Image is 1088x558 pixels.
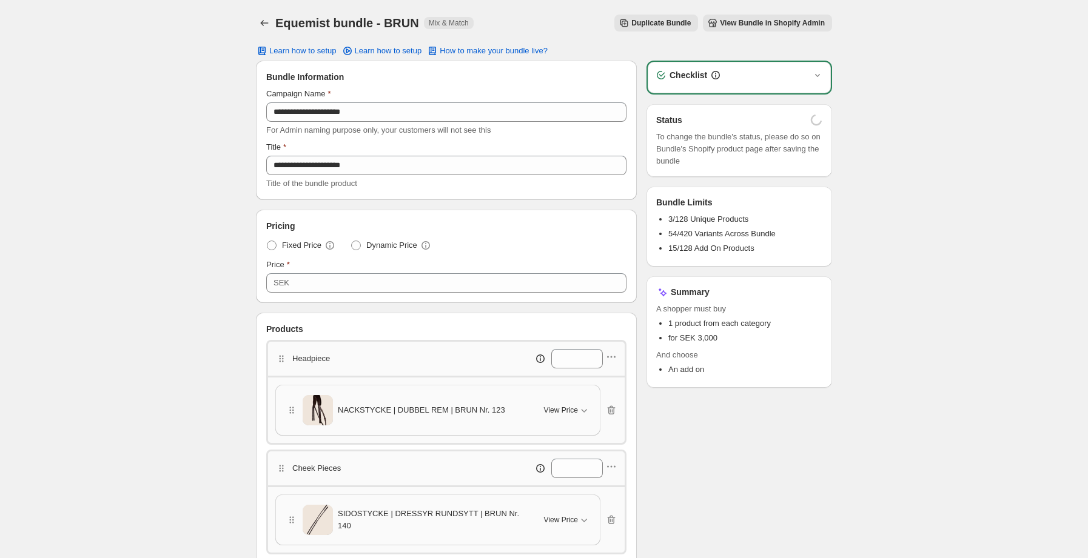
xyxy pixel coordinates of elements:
[656,349,822,361] span: And choose
[266,71,344,83] span: Bundle Information
[338,508,529,532] span: SIDOSTYCKE | DRESSYR RUNDSYTT | BRUN Nr. 140
[334,42,429,59] a: Learn how to setup
[266,323,303,335] span: Products
[266,220,295,232] span: Pricing
[303,501,333,539] img: SIDOSTYCKE | DRESSYR RUNDSYTT | BRUN Nr. 140
[266,141,286,153] label: Title
[303,391,333,430] img: NACKSTYCKE | DUBBEL REM | BRUN Nr. 123
[656,196,713,208] h3: Bundle Limits
[366,239,417,251] span: Dynamic Price
[249,42,344,59] button: Learn how to setup
[355,46,422,56] span: Learn how to setup
[292,462,341,474] p: Cheek Pieces
[537,400,597,420] button: View Price
[338,404,505,416] span: NACKSTYCKE | DUBBEL REM | BRUN Nr. 123
[419,42,555,59] button: How to make your bundle live?
[614,15,698,32] button: Duplicate Bundle
[269,46,337,56] span: Learn how to setup
[670,69,707,81] h3: Checklist
[256,15,273,32] button: Back
[274,277,289,289] div: SEK
[631,18,691,28] span: Duplicate Bundle
[440,46,548,56] span: How to make your bundle live?
[671,286,710,298] h3: Summary
[429,18,469,28] span: Mix & Match
[537,510,597,530] button: View Price
[668,364,822,376] li: An add on
[668,229,776,238] span: 54/420 Variants Across Bundle
[668,244,754,253] span: 15/128 Add On Products
[275,16,419,30] h1: Equemist bundle - BRUN
[668,332,822,344] li: for SEK 3,000
[292,353,330,365] p: Headpiece
[282,239,321,251] span: Fixed Price
[266,125,491,135] span: For Admin naming purpose only, your customers will not see this
[266,88,331,100] label: Campaign Name
[656,303,822,315] span: A shopper must buy
[720,18,825,28] span: View Bundle in Shopify Admin
[544,405,578,415] span: View Price
[544,515,578,525] span: View Price
[656,131,822,167] span: To change the bundle's status, please do so on Bundle's Shopify product page after saving the bundle
[266,259,290,271] label: Price
[266,179,357,188] span: Title of the bundle product
[668,214,748,224] span: 3/128 Unique Products
[656,114,682,126] h3: Status
[703,15,832,32] button: View Bundle in Shopify Admin
[668,317,822,330] li: 1 product from each category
